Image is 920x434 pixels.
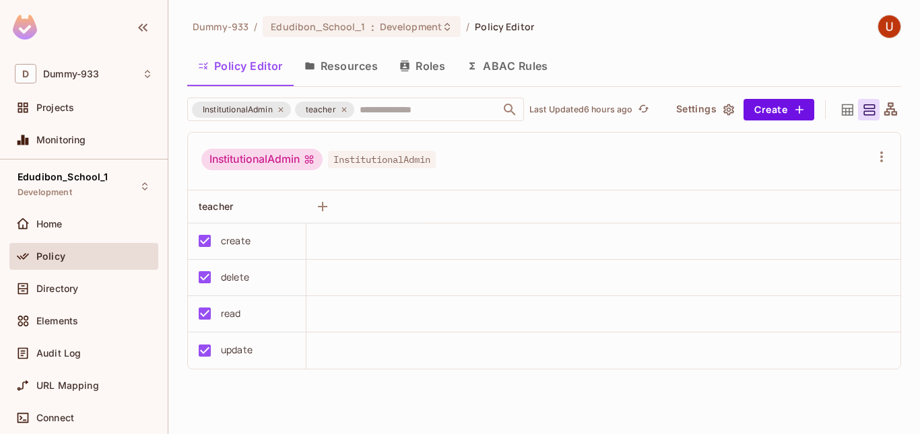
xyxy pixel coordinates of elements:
span: Projects [36,102,74,113]
span: Policy [36,251,65,262]
div: update [221,342,253,357]
img: SReyMgAAAABJRU5ErkJggg== [13,15,37,40]
button: refresh [635,102,651,118]
span: teacher [199,201,233,212]
span: Edudibon_School_1 [18,172,108,182]
span: Development [18,187,72,198]
div: InstitutionalAdmin [192,102,291,118]
span: Directory [36,283,78,294]
span: : [370,22,375,32]
div: teacher [295,102,354,118]
span: URL Mapping [36,380,99,391]
div: create [221,233,251,248]
div: delete [221,270,249,285]
span: InstitutionalAdmin [328,151,436,168]
button: Settings [671,99,738,120]
span: InstitutionalAdmin [195,103,281,116]
button: Open [500,100,519,119]
span: Monitoring [36,135,86,145]
button: Policy Editor [187,49,294,83]
li: / [466,20,469,33]
span: Development [380,20,442,33]
span: Audit Log [36,348,81,359]
p: Last Updated 6 hours ago [529,104,632,115]
img: Uday Bagda [878,15,900,38]
span: Policy Editor [475,20,534,33]
div: read [221,306,241,321]
span: Edudibon_School_1 [271,20,365,33]
li: / [254,20,257,33]
span: Connect [36,412,74,423]
span: Workspace: Dummy-933 [43,69,99,79]
span: the active workspace [193,20,249,33]
span: refresh [638,103,649,116]
div: InstitutionalAdmin [201,149,323,170]
span: teacher [298,103,344,116]
button: ABAC Rules [456,49,559,83]
span: Click to refresh data [632,102,651,118]
button: Resources [294,49,389,83]
button: Create [744,99,814,120]
span: Elements [36,316,78,326]
span: Home [36,219,63,229]
button: Roles [389,49,456,83]
span: D [15,64,36,83]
